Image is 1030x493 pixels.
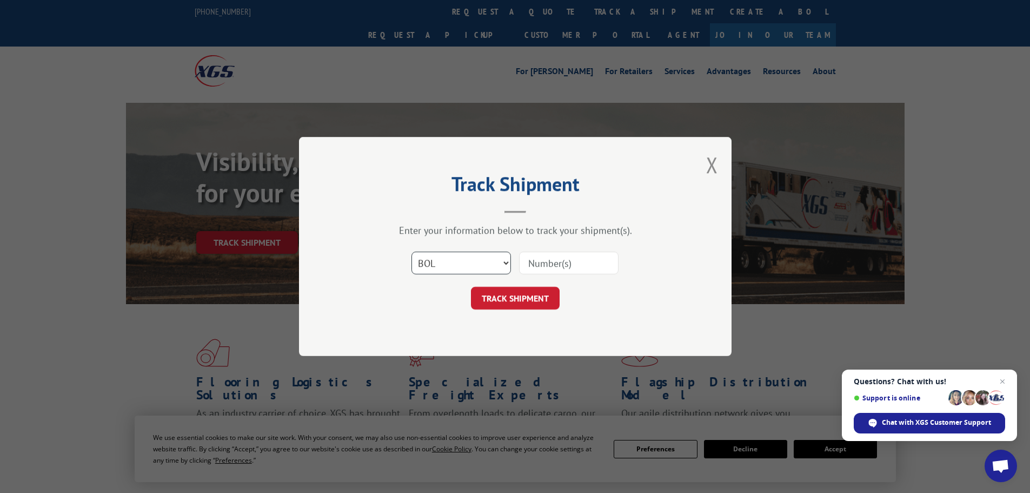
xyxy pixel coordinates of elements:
[882,418,991,428] span: Chat with XGS Customer Support
[706,150,718,179] button: Close modal
[854,394,945,402] span: Support is online
[854,413,1005,433] div: Chat with XGS Customer Support
[854,377,1005,386] span: Questions? Chat with us!
[353,224,677,236] div: Enter your information below to track your shipment(s).
[519,252,619,274] input: Number(s)
[985,450,1017,482] div: Open chat
[996,375,1009,388] span: Close chat
[353,176,677,197] h2: Track Shipment
[471,287,560,310] button: TRACK SHIPMENT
